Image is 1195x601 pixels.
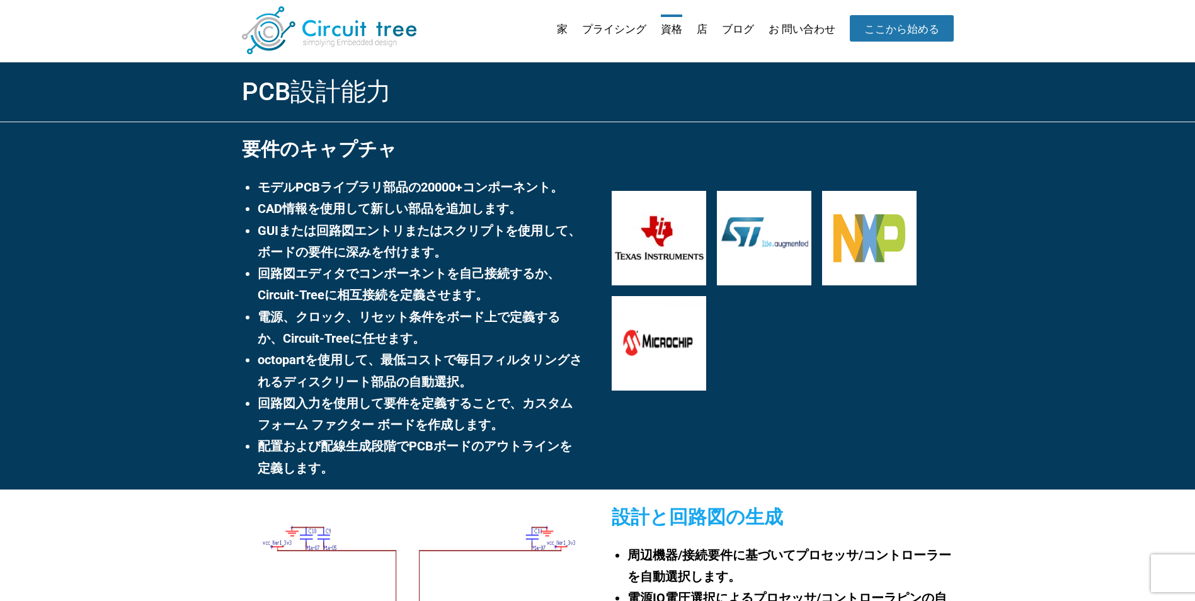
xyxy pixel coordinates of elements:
img: 回路ツリー [242,6,416,54]
li: モデルPCBライブラリ部品の20000+コンポーネント。 [258,176,583,198]
li: 周辺機器/接続要件に基づいてプロセッサ/コントローラーを自動選択します。 [627,544,953,588]
a: ここから始める [850,15,954,42]
a: 家 [557,14,568,55]
li: 回路図エディタでコンポーネントを自己接続するか、Circuit-Treeに相互接続を定義させます。 [258,263,583,306]
li: CAD情報を使用して新しい部品を追加します。 [258,198,583,219]
li: 電源、クロック、リセット条件をボード上で定義するか、Circuit-Treeに任せます。 [258,306,583,350]
h2: 要件のキャプチャ [242,133,583,165]
a: 店 [697,14,707,55]
a: ブログ [722,14,754,55]
li: 配置および配線生成段階でPCBボードのアウトラインを定義します。 [258,435,583,479]
li: 回路図入力を使用して要件を定義することで、カスタム フォーム ファクター ボードを作成します。 [258,392,583,436]
h2: 設計と回路図の生成 [612,501,953,533]
a: 資格 [661,14,682,55]
a: お 問い合わせ [769,14,835,55]
h1: PCB設計能力 [242,73,954,111]
li: GUIまたは回路図エントリまたはスクリプトを使用して、ボードの要件に深みを付けます。 [258,220,583,263]
li: octopartを使用して、最低コストで毎日フィルタリングされるディスクリート部品の自動選択。 [258,349,583,392]
a: プライシング [582,14,646,55]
